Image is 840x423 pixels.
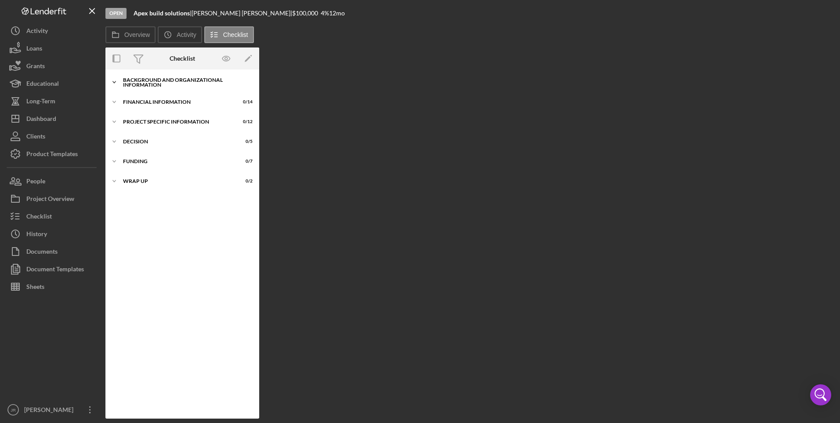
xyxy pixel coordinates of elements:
[192,10,292,17] div: [PERSON_NAME] [PERSON_NAME] |
[26,225,47,245] div: History
[4,225,101,243] button: History
[4,190,101,208] button: Project Overview
[237,139,253,144] div: 0 / 5
[4,22,101,40] button: Activity
[26,22,48,42] div: Activity
[26,208,52,227] div: Checklist
[237,179,253,184] div: 0 / 2
[4,278,101,295] button: Sheets
[4,243,101,260] button: Documents
[4,92,101,110] button: Long-Term
[26,75,59,95] div: Educational
[237,99,253,105] div: 0 / 14
[4,75,101,92] button: Educational
[123,179,231,184] div: Wrap up
[26,110,56,130] div: Dashboard
[22,401,79,421] div: [PERSON_NAME]
[11,408,16,412] text: JR
[170,55,195,62] div: Checklist
[123,119,231,124] div: PROJECT SPECIFIC INFORMATION
[123,99,231,105] div: Financial Information
[158,26,202,43] button: Activity
[123,139,231,144] div: Decision
[4,128,101,145] button: Clients
[204,26,254,43] button: Checklist
[237,119,253,124] div: 0 / 12
[177,31,196,38] label: Activity
[26,260,84,280] div: Document Templates
[321,10,329,17] div: 4 %
[4,260,101,278] button: Document Templates
[26,172,45,192] div: People
[4,145,101,163] button: Product Templates
[124,31,150,38] label: Overview
[123,159,231,164] div: Funding
[26,243,58,263] div: Documents
[26,57,45,77] div: Grants
[329,10,345,17] div: 12 mo
[26,40,42,59] div: Loans
[810,384,831,405] div: Open Intercom Messenger
[105,8,127,19] div: Open
[105,26,156,43] button: Overview
[292,9,318,17] span: $100,000
[134,10,192,17] div: |
[26,145,78,165] div: Product Templates
[26,128,45,147] div: Clients
[4,401,101,419] button: JR[PERSON_NAME]
[4,208,101,225] button: Checklist
[223,31,248,38] label: Checklist
[4,57,101,75] button: Grants
[123,77,248,88] div: Background and Organizational Information
[4,40,101,57] button: Loans
[26,278,44,298] div: Sheets
[26,190,74,210] div: Project Overview
[4,110,101,128] button: Dashboard
[134,9,190,17] b: Apex build solutions
[26,92,55,112] div: Long-Term
[4,172,101,190] button: People
[237,159,253,164] div: 0 / 7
